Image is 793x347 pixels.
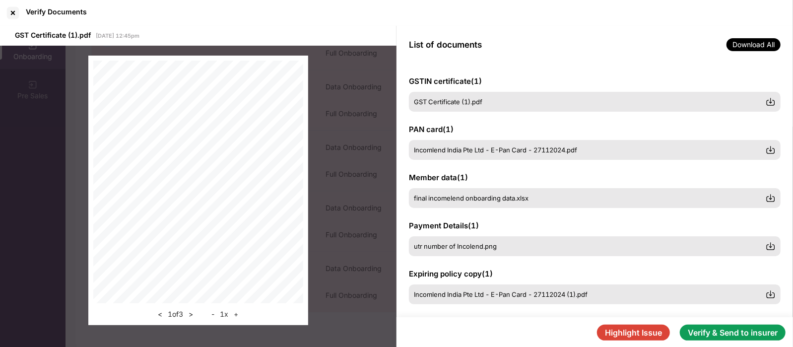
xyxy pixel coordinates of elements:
[766,97,776,107] img: svg+xml;base64,PHN2ZyBpZD0iRG93bmxvYWQtMzJ4MzIiIHhtbG5zPSJodHRwOi8vd3d3LnczLm9yZy8yMDAwL3N2ZyIgd2...
[597,325,670,341] button: Highlight Issue
[231,308,241,320] button: +
[414,98,482,106] span: GST Certificate (1).pdf
[766,145,776,155] img: svg+xml;base64,PHN2ZyBpZD0iRG93bmxvYWQtMzJ4MzIiIHhtbG5zPSJodHRwOi8vd3d3LnczLm9yZy8yMDAwL3N2ZyIgd2...
[409,173,468,182] span: Member data ( 1 )
[155,308,196,320] div: 1 of 3
[680,325,786,341] button: Verify & Send to insurer
[409,125,454,134] span: PAN card ( 1 )
[409,221,479,230] span: Payment Details ( 1 )
[26,7,87,16] div: Verify Documents
[414,194,529,202] span: final incomelend onboarding data.xlsx
[208,308,241,320] div: 1 x
[96,32,139,39] span: [DATE] 12:45pm
[414,290,588,298] span: Incomlend India Pte Ltd - E-Pan Card - 27112024 (1).pdf
[766,241,776,251] img: svg+xml;base64,PHN2ZyBpZD0iRG93bmxvYWQtMzJ4MzIiIHhtbG5zPSJodHRwOi8vd3d3LnczLm9yZy8yMDAwL3N2ZyIgd2...
[155,308,165,320] button: <
[766,289,776,299] img: svg+xml;base64,PHN2ZyBpZD0iRG93bmxvYWQtMzJ4MzIiIHhtbG5zPSJodHRwOi8vd3d3LnczLm9yZy8yMDAwL3N2ZyIgd2...
[409,76,482,86] span: GSTIN certificate ( 1 )
[186,308,196,320] button: >
[414,242,497,250] span: utr number of Incolend.png
[409,40,482,50] span: List of documents
[15,31,91,39] span: GST Certificate (1).pdf
[208,308,217,320] button: -
[409,269,493,278] span: Expiring policy copy ( 1 )
[766,193,776,203] img: svg+xml;base64,PHN2ZyBpZD0iRG93bmxvYWQtMzJ4MzIiIHhtbG5zPSJodHRwOi8vd3d3LnczLm9yZy8yMDAwL3N2ZyIgd2...
[727,38,781,51] span: Download All
[414,146,577,154] span: Incomlend India Pte Ltd - E-Pan Card - 27112024.pdf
